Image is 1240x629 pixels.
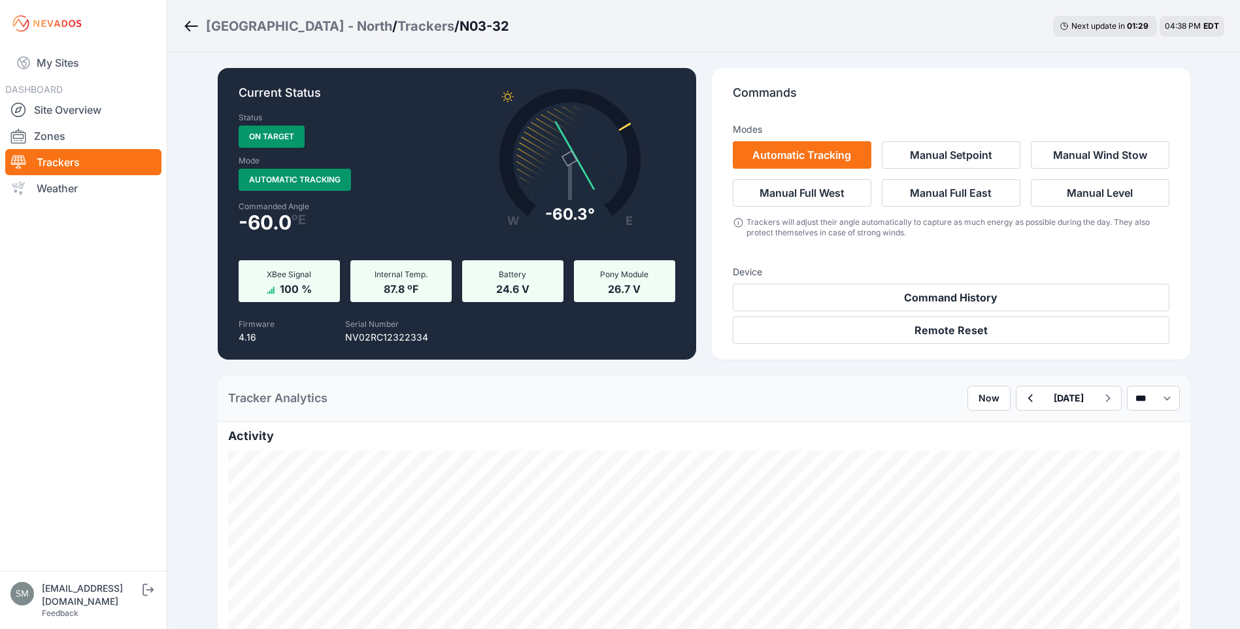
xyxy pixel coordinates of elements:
[967,386,1011,411] button: Now
[1165,21,1201,31] span: 04:38 PM
[733,265,1169,279] h3: Device
[239,201,449,212] label: Commanded Angle
[239,84,675,112] p: Current Status
[239,156,260,166] label: Mode
[239,331,275,344] p: 4.16
[5,175,161,201] a: Weather
[10,582,34,605] img: smishra@gspp.com
[345,319,399,329] label: Serial Number
[228,389,327,407] h2: Tracker Analytics
[5,47,161,78] a: My Sites
[1031,179,1169,207] button: Manual Level
[608,280,641,296] span: 26.7 V
[1031,141,1169,169] button: Manual Wind Stow
[1043,386,1094,410] button: [DATE]
[454,17,460,35] span: /
[1127,21,1150,31] div: 01 : 29
[733,179,871,207] button: Manual Full West
[384,280,418,296] span: 87.8 ºF
[206,17,392,35] a: [GEOGRAPHIC_DATA] - North
[397,17,454,35] a: Trackers
[1071,21,1125,31] span: Next update in
[1203,21,1219,31] span: EDT
[545,204,595,225] div: -60.3°
[42,582,140,608] div: [EMAIL_ADDRESS][DOMAIN_NAME]
[460,17,509,35] h3: N03-32
[392,17,397,35] span: /
[5,97,161,123] a: Site Overview
[496,280,529,296] span: 24.6 V
[600,269,648,279] span: Pony Module
[280,280,312,296] span: 100 %
[733,84,1169,112] p: Commands
[882,141,1020,169] button: Manual Setpoint
[345,331,428,344] p: NV02RC12322334
[183,9,509,43] nav: Breadcrumb
[5,84,63,95] span: DASHBOARD
[267,269,311,279] span: XBee Signal
[10,13,84,34] img: Nevados
[746,217,1169,238] div: Trackers will adjust their angle automatically to capture as much energy as possible during the d...
[239,126,305,148] span: On Target
[499,269,526,279] span: Battery
[5,123,161,149] a: Zones
[733,284,1169,311] button: Command History
[228,427,1180,445] h2: Activity
[42,608,78,618] a: Feedback
[733,123,762,136] h3: Modes
[239,169,351,191] span: Automatic Tracking
[733,141,871,169] button: Automatic Tracking
[733,316,1169,344] button: Remote Reset
[239,214,292,230] span: -60.0
[5,149,161,175] a: Trackers
[292,214,306,225] span: º E
[882,179,1020,207] button: Manual Full East
[239,319,275,329] label: Firmware
[239,112,262,123] label: Status
[375,269,427,279] span: Internal Temp.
